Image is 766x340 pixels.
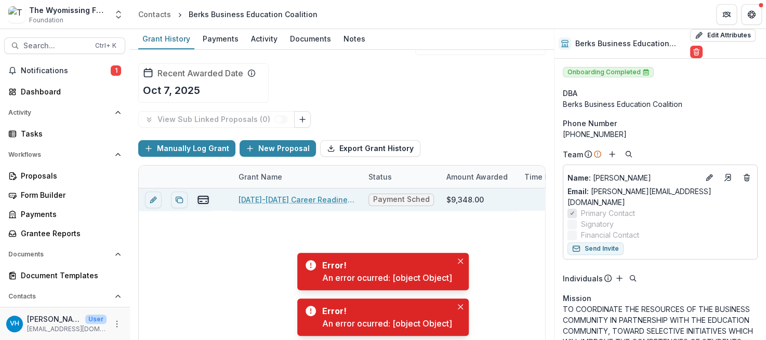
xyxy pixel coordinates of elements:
[8,151,111,158] span: Workflows
[111,65,121,76] span: 1
[322,259,448,271] div: Error!
[703,171,716,184] button: Edit
[563,149,583,160] p: Team
[567,172,699,183] p: [PERSON_NAME]
[567,172,699,183] a: Name: [PERSON_NAME]
[567,187,589,196] span: Email:
[320,140,420,157] button: Export Grant History
[563,88,577,99] span: DBA
[623,148,635,160] button: Search
[138,9,171,20] div: Contacts
[690,29,756,42] button: Edit Attributes
[294,111,311,128] button: Link Grants
[8,109,111,116] span: Activity
[440,166,518,188] div: Amount Awarded
[8,251,111,258] span: Documents
[339,31,369,46] div: Notes
[518,166,596,188] div: Time Period For Grant
[322,305,448,317] div: Error!
[4,125,125,142] a: Tasks
[232,166,362,188] div: Grant Name
[322,271,452,284] div: An error ocurred: [object Object]
[247,31,282,46] div: Activity
[197,194,209,206] button: view-payments
[4,62,125,79] button: Notifications1
[27,314,81,324] p: [PERSON_NAME]
[157,69,243,78] h2: Recent Awarded Date
[4,225,125,242] a: Grantee Reports
[741,171,753,184] button: Deletes
[575,39,686,48] h2: Berks Business Education Coalition
[21,170,117,181] div: Proposals
[138,29,194,49] a: Grant History
[111,4,126,25] button: Open entity switcher
[4,246,125,263] button: Open Documents
[23,42,89,50] span: Search...
[563,99,758,110] div: Berks Business Education Coalition
[613,272,626,284] button: Add
[134,7,322,22] nav: breadcrumb
[189,9,318,20] div: Berks Business Education Coalition
[690,46,703,58] button: Delete
[21,66,111,75] span: Notifications
[716,4,737,25] button: Partners
[362,166,440,188] div: Status
[138,111,295,128] button: View Sub Linked Proposals (0)
[138,31,194,46] div: Grant History
[581,208,635,219] span: Primary Contact
[240,140,316,157] button: New Proposal
[27,324,107,334] p: [EMAIL_ADDRESS][DOMAIN_NAME]
[4,288,125,305] button: Open Contacts
[4,167,125,184] a: Proposals
[134,7,175,22] a: Contacts
[373,195,429,204] span: Payment Schedule
[606,148,618,160] button: Add
[563,273,603,284] p: Individuals
[4,206,125,223] a: Payments
[567,242,624,255] button: Send Invite
[563,129,758,140] div: [PHONE_NUMBER]
[138,140,235,157] button: Manually Log Grant
[339,29,369,49] a: Notes
[93,40,118,51] div: Ctrl + K
[21,209,117,220] div: Payments
[4,104,125,121] button: Open Activity
[111,318,123,330] button: More
[581,219,614,229] span: Signatory
[627,272,639,284] button: Search
[247,29,282,49] a: Activity
[8,6,25,23] img: The Wyomissing Foundation
[171,192,188,208] button: Duplicate proposal
[454,255,467,267] button: Close
[4,186,125,203] a: Form Builder
[567,186,753,208] a: Email: [PERSON_NAME][EMAIL_ADDRESS][DOMAIN_NAME]
[643,69,649,75] span: Completed on Oct 1, 2025
[286,29,335,49] a: Documents
[563,293,591,304] span: Mission
[440,171,514,182] div: Amount Awarded
[518,171,596,182] div: Time Period For Grant
[563,118,617,129] span: Phone Number
[29,5,107,16] div: The Wyomissing Foundation
[4,83,125,100] a: Dashboard
[21,189,117,200] div: Form Builder
[563,67,654,77] span: Onboarding Completed
[29,16,63,25] span: Foundation
[454,301,467,313] button: Close
[4,146,125,163] button: Open Workflows
[143,83,200,98] p: Oct 7, 2025
[8,293,111,300] span: Contacts
[446,194,484,205] div: $9,348.00
[322,317,452,330] div: An error ocurred: [object Object]
[145,192,162,208] button: edit
[199,29,243,49] a: Payments
[85,315,107,324] p: User
[4,37,125,54] button: Search...
[362,171,398,182] div: Status
[239,194,356,205] a: [DATE]-[DATE] Career Readiness: Student Perspectives
[157,115,274,124] p: View Sub Linked Proposals ( 0 )
[286,31,335,46] div: Documents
